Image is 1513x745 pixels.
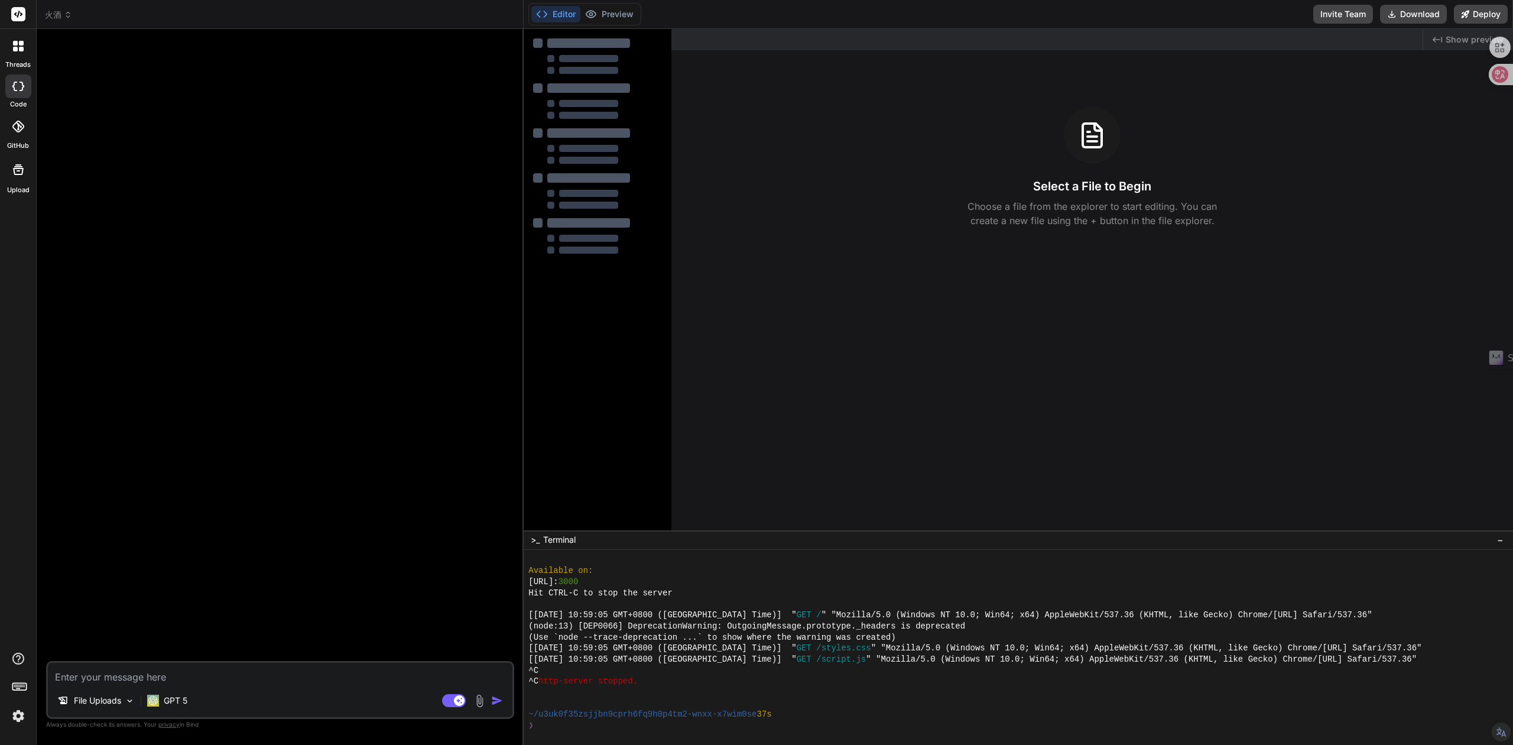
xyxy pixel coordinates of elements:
span: (Use `node --trace-deprecation ...` to show where the warning was created) [528,632,895,643]
span: privacy [158,721,180,728]
p: File Uploads [74,695,121,707]
button: Preview [580,6,638,22]
p: Always double-check its answers. Your in Bind [46,719,514,730]
span: / [816,610,821,621]
span: /script.js [816,654,866,665]
span: [[DATE] 10:59:05 GMT+0800 ([GEOGRAPHIC_DATA] Time)] " [528,654,796,665]
p: GPT 5 [164,695,187,707]
span: Hit CTRL-C to stop the server [528,588,672,599]
span: GET [797,643,811,654]
span: ~/u3uk0f35zsjjbn9cprh6fq9h0p4tm2-wnxx-x7wim0se [528,709,756,720]
button: Invite Team [1313,5,1373,24]
span: /styles.css [816,643,871,654]
label: threads [5,60,31,70]
span: GET [797,654,811,665]
span: " "Mozilla/5.0 (Windows NT 10.0; Win64; x64) AppleWebKit/537.36 (KHTML, like Gecko) Chrome/[URL] ... [866,654,1417,665]
img: Pick Models [125,696,135,706]
span: http-server stopped. [538,676,638,687]
span: ^C [528,665,538,676]
span: ❯ [528,720,534,731]
span: (node:13) [DEP0066] DeprecationWarning: OutgoingMessage.prototype._headers is deprecated [528,621,965,632]
label: Upload [7,185,30,195]
span: [URL]: [528,576,558,588]
h3: Select a File to Begin [1033,178,1151,195]
label: code [10,99,27,109]
span: [[DATE] 10:59:05 GMT+0800 ([GEOGRAPHIC_DATA] Time)] " [528,610,796,621]
span: 火酒 [45,9,72,21]
img: attachment [473,694,486,708]
img: icon [491,695,503,707]
span: Show preview [1446,34,1504,46]
button: Download [1380,5,1447,24]
span: [[DATE] 10:59:05 GMT+0800 ([GEOGRAPHIC_DATA] Time)] " [528,643,796,654]
span: 3000 [559,576,579,588]
img: settings [8,706,28,726]
span: " "Mozilla/5.0 (Windows NT 10.0; Win64; x64) AppleWebKit/537.36 (KHTML, like Gecko) Chrome/[URL] ... [822,610,1372,621]
span: >_ [531,534,540,546]
span: − [1497,534,1504,546]
span: GET [797,610,811,621]
button: − [1495,530,1506,549]
button: Deploy [1454,5,1508,24]
span: Terminal [543,534,576,546]
label: GitHub [7,141,29,151]
img: GPT 5 [147,695,159,707]
button: Editor [531,6,580,22]
span: Available on: [528,565,593,576]
span: " "Mozilla/5.0 (Windows NT 10.0; Win64; x64) AppleWebKit/537.36 (KHTML, like Gecko) Chrome/[URL] ... [871,643,1422,654]
span: 37s [757,709,772,720]
span: ^C [528,676,538,687]
p: Choose a file from the explorer to start editing. You can create a new file using the + button in... [960,199,1225,228]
